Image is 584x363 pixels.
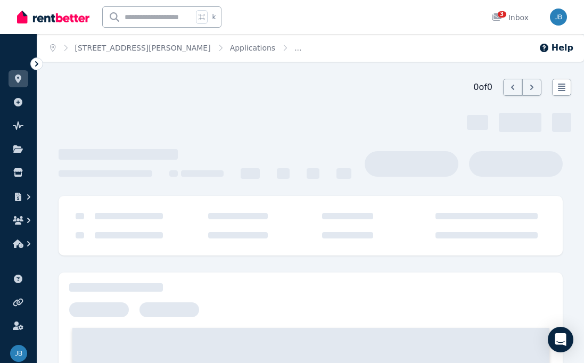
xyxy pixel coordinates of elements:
a: Applications [230,44,276,52]
span: 0 of 0 [473,81,492,94]
span: k [212,13,216,21]
button: Help [539,42,573,54]
img: Jeffrey Belbin [550,9,567,26]
nav: Breadcrumb [37,34,315,62]
img: Jeffrey Belbin [10,345,27,362]
img: RentBetter [17,9,89,25]
div: Open Intercom Messenger [548,327,573,352]
a: [STREET_ADDRESS][PERSON_NAME] [75,44,211,52]
span: ... [294,43,301,53]
span: 3 [498,11,506,18]
div: Inbox [491,12,529,23]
